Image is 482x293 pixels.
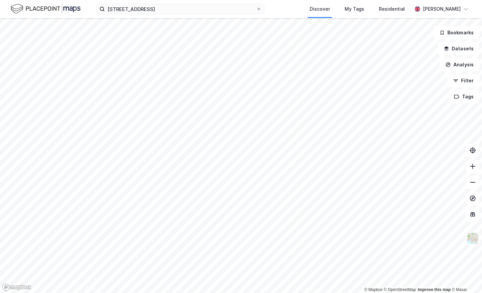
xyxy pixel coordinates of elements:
[2,283,31,291] a: Mapbox homepage
[448,90,479,103] button: Tags
[310,5,330,13] div: Discover
[11,3,80,15] img: logo.f888ab2527a4732fd821a326f86c7f29.svg
[447,74,479,87] button: Filter
[449,261,482,293] div: Chatt-widget
[379,5,405,13] div: Residential
[438,42,479,55] button: Datasets
[449,261,482,293] iframe: Chat Widget
[466,232,479,245] img: Z
[384,287,416,292] a: OpenStreetMap
[440,58,479,71] button: Analysis
[364,287,383,292] a: Mapbox
[434,26,479,39] button: Bookmarks
[345,5,364,13] div: My Tags
[418,287,451,292] a: Improve this map
[423,5,461,13] div: [PERSON_NAME]
[105,4,256,14] input: Search by address, cadastre, landlords, tenants or people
